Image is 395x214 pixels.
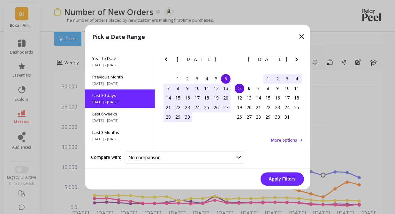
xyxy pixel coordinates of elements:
div: Choose Thursday, September 4th, 2025 [202,74,211,84]
div: Choose Monday, September 15th, 2025 [173,93,183,103]
div: Choose Sunday, October 19th, 2025 [235,103,244,112]
div: Choose Tuesday, October 7th, 2025 [254,84,263,93]
div: Choose Sunday, September 14th, 2025 [163,93,173,103]
span: [DATE] - [DATE] [93,137,147,142]
div: Choose Monday, October 27th, 2025 [244,112,254,122]
span: [DATE] - [DATE] [93,100,147,105]
button: Next Month [293,55,303,66]
span: [DATE] - [DATE] [93,63,147,68]
p: Pick a Date Range [93,32,145,41]
div: Choose Wednesday, September 17th, 2025 [192,93,202,103]
div: Choose Tuesday, October 14th, 2025 [254,93,263,103]
div: Choose Wednesday, September 3rd, 2025 [192,74,202,84]
div: Choose Wednesday, September 10th, 2025 [192,84,202,93]
div: Choose Friday, September 5th, 2025 [211,74,221,84]
div: Choose Sunday, October 26th, 2025 [235,112,244,122]
div: Choose Tuesday, September 9th, 2025 [183,84,192,93]
div: Choose Tuesday, September 23rd, 2025 [183,103,192,112]
span: Last 6 weeks [93,111,147,117]
div: Choose Friday, October 24th, 2025 [283,103,292,112]
div: Choose Friday, September 12th, 2025 [211,84,221,93]
label: Compare with: [91,154,121,161]
div: Choose Thursday, September 11th, 2025 [202,84,211,93]
div: Choose Tuesday, September 16th, 2025 [183,93,192,103]
span: Year to Date [93,55,147,61]
span: [DATE] - [DATE] [93,81,147,86]
div: month 2025-09 [163,74,231,122]
span: [DATE] [177,57,217,62]
div: Choose Wednesday, October 1st, 2025 [263,74,273,84]
div: Choose Wednesday, October 29th, 2025 [263,112,273,122]
div: Choose Monday, September 1st, 2025 [173,74,183,84]
div: Choose Friday, September 19th, 2025 [211,93,221,103]
div: Choose Friday, October 3rd, 2025 [283,74,292,84]
div: Choose Monday, October 13th, 2025 [244,93,254,103]
span: [DATE] - [DATE] [93,118,147,123]
span: No comparison [129,154,161,160]
div: Choose Thursday, October 9th, 2025 [273,84,283,93]
span: Previous Month [93,74,147,80]
span: More options [271,137,298,143]
button: Previous Month [162,55,172,66]
div: Choose Tuesday, October 21st, 2025 [254,103,263,112]
div: Choose Wednesday, October 22nd, 2025 [263,103,273,112]
button: Apply Filters [261,172,304,186]
button: Previous Month [233,55,243,66]
div: Choose Wednesday, October 8th, 2025 [263,84,273,93]
div: Choose Sunday, September 28th, 2025 [163,112,173,122]
div: Choose Thursday, September 25th, 2025 [202,103,211,112]
div: Choose Thursday, October 30th, 2025 [273,112,283,122]
div: Choose Wednesday, September 24th, 2025 [192,103,202,112]
div: Choose Tuesday, September 30th, 2025 [183,112,192,122]
div: Choose Saturday, September 20th, 2025 [221,93,231,103]
div: Choose Thursday, October 16th, 2025 [273,93,283,103]
div: Choose Monday, September 29th, 2025 [173,112,183,122]
div: Choose Sunday, October 5th, 2025 [235,84,244,93]
div: Choose Thursday, October 2nd, 2025 [273,74,283,84]
div: Choose Thursday, September 18th, 2025 [202,93,211,103]
div: Choose Saturday, October 4th, 2025 [292,74,302,84]
div: Choose Tuesday, September 2nd, 2025 [183,74,192,84]
div: Choose Monday, September 22nd, 2025 [173,103,183,112]
div: Choose Saturday, September 13th, 2025 [221,84,231,93]
div: Choose Saturday, October 18th, 2025 [292,93,302,103]
div: Choose Monday, October 20th, 2025 [244,103,254,112]
div: Choose Monday, October 6th, 2025 [244,84,254,93]
div: month 2025-10 [235,74,302,122]
div: Choose Thursday, October 23rd, 2025 [273,103,283,112]
div: Choose Saturday, October 11th, 2025 [292,84,302,93]
div: Choose Sunday, October 12th, 2025 [235,93,244,103]
div: Choose Friday, October 17th, 2025 [283,93,292,103]
div: Choose Friday, October 10th, 2025 [283,84,292,93]
div: Choose Friday, October 31st, 2025 [283,112,292,122]
span: Last 3 Months [93,129,147,135]
div: Choose Wednesday, October 15th, 2025 [263,93,273,103]
button: Next Month [222,55,232,66]
div: Choose Friday, September 26th, 2025 [211,103,221,112]
div: Choose Saturday, October 25th, 2025 [292,103,302,112]
div: Choose Monday, September 8th, 2025 [173,84,183,93]
div: Choose Saturday, September 6th, 2025 [221,74,231,84]
div: Choose Sunday, September 21st, 2025 [163,103,173,112]
div: Choose Sunday, September 7th, 2025 [163,84,173,93]
div: Choose Saturday, September 27th, 2025 [221,103,231,112]
span: Last 30 days [93,92,147,98]
span: [DATE] [248,57,288,62]
div: Choose Tuesday, October 28th, 2025 [254,112,263,122]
